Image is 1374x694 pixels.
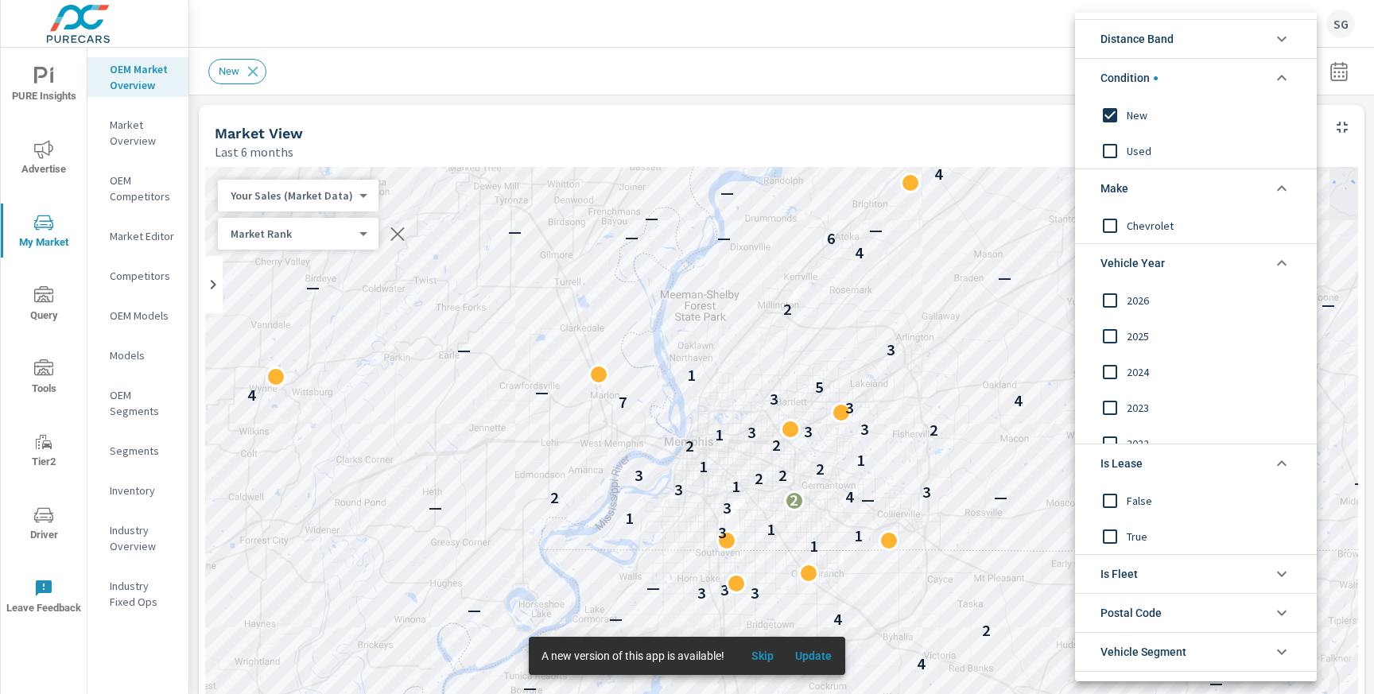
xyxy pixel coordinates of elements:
[1075,518,1314,554] div: True
[1127,327,1301,346] span: 2025
[1100,244,1165,282] span: Vehicle Year
[1075,207,1314,243] div: Chevrolet
[1075,97,1314,133] div: New
[1100,59,1158,97] span: Condition
[1075,425,1314,461] div: 2022
[1127,434,1301,453] span: 2022
[1075,133,1314,169] div: Used
[1100,633,1186,671] span: Vehicle Segment
[1075,282,1314,318] div: 2026
[1127,526,1301,545] span: True
[1100,444,1143,483] span: Is Lease
[1075,318,1314,354] div: 2025
[1127,142,1301,161] span: Used
[1100,20,1174,58] span: Distance Band
[1127,291,1301,310] span: 2026
[1100,594,1162,632] span: Postal Code
[1100,555,1138,593] span: Is Fleet
[1100,169,1128,207] span: Make
[1127,490,1301,510] span: False
[1127,106,1301,125] span: New
[1075,483,1314,518] div: False
[1075,390,1314,425] div: 2023
[1127,363,1301,382] span: 2024
[1075,354,1314,390] div: 2024
[1075,13,1317,678] ul: filter options
[1127,216,1301,235] span: Chevrolet
[1127,398,1301,417] span: 2023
